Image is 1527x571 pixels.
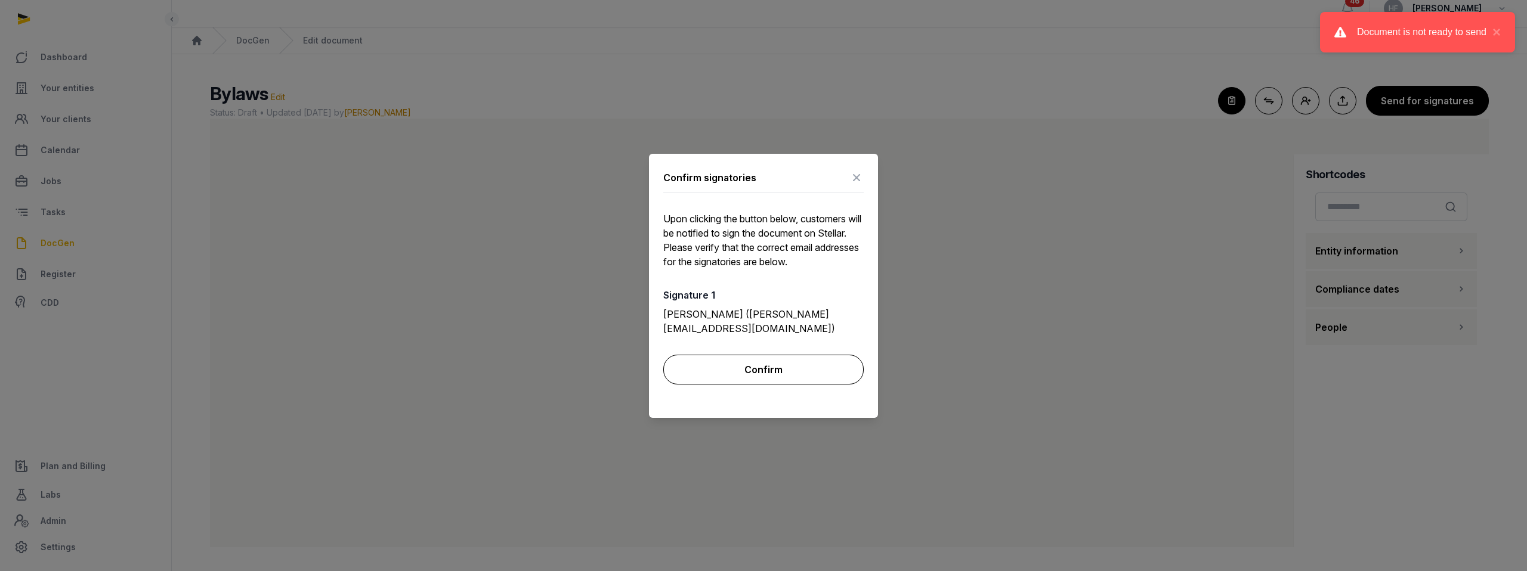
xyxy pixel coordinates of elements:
[1357,25,1486,39] div: Document is not ready to send
[663,307,864,336] div: [PERSON_NAME] ([PERSON_NAME][EMAIL_ADDRESS][DOMAIN_NAME])
[663,212,864,269] p: Upon clicking the button below, customers will be notified to sign the document on Stellar. Pleas...
[663,288,864,302] label: Signature 1
[663,355,864,384] button: Confirm
[663,170,756,185] div: Confirm signatories
[1486,25,1501,39] button: close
